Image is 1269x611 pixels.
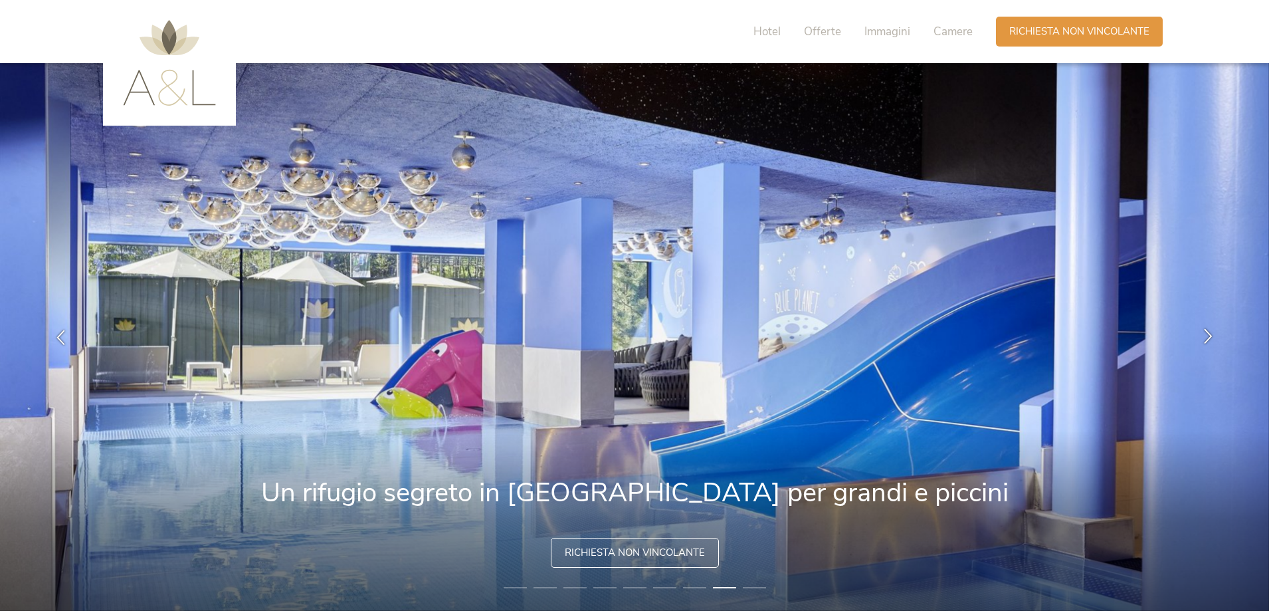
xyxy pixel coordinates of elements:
span: Richiesta non vincolante [565,546,705,560]
span: Offerte [804,24,841,39]
span: Immagini [864,24,910,39]
span: Camere [933,24,973,39]
img: AMONTI & LUNARIS Wellnessresort [123,20,216,106]
span: Richiesta non vincolante [1009,25,1149,39]
span: Hotel [753,24,781,39]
